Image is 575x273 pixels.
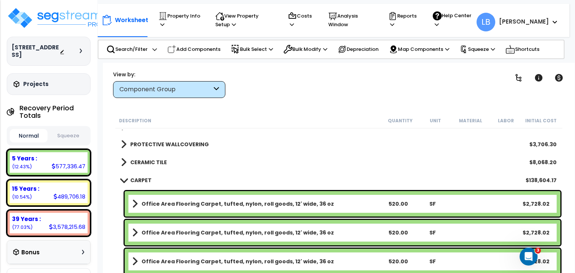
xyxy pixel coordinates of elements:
[12,194,32,200] small: (10.54%)
[459,118,482,124] small: Material
[535,248,541,254] span: 3
[416,258,450,265] div: SF
[115,15,148,25] p: Worksheet
[132,227,381,238] a: Assembly Title
[142,229,334,236] b: Office Area Flooring Carpet, tufted, nylon, roll goods, 12' wide, 36 oz
[499,18,549,25] b: [PERSON_NAME]
[12,224,33,230] small: (77.03%)
[501,40,544,58] div: Shortcuts
[167,45,220,54] p: Add Components
[113,71,225,78] div: View by:
[388,12,419,29] p: Reports
[526,177,557,184] div: $138,604.17
[10,129,48,142] button: Normal
[382,200,416,208] div: 520.00
[433,11,472,29] p: Help Center
[130,123,236,130] b: DECORATIVE WAINSCOTING/PANELING
[519,200,553,208] div: $2,728.02
[389,45,449,54] p: Map Components
[12,163,32,170] small: (12.43%)
[288,12,314,29] p: Costs
[130,141,209,148] b: PROTECTIVE WALLCOVERING
[23,80,49,88] h3: Projects
[530,123,557,130] div: $2,772.98
[529,141,557,148] div: $3,706.30
[334,41,383,58] div: Depreciation
[416,200,450,208] div: SF
[163,41,225,58] div: Add Components
[382,229,416,236] div: 520.00
[388,118,413,124] small: Quantity
[12,215,41,223] b: 39 Years :
[338,45,378,54] p: Depreciation
[519,258,553,265] div: $2,728.02
[132,256,381,267] a: Assembly Title
[529,159,557,166] div: $8,068.20
[460,45,495,53] p: Squeeze
[130,159,167,166] b: CERAMIC TILE
[416,229,450,236] div: SF
[328,12,374,29] p: Analysis Window
[430,118,441,124] small: Unit
[215,12,273,29] p: View Property Setup
[7,7,104,29] img: logo_pro_r.png
[12,185,39,193] b: 15 Years :
[525,118,557,124] small: Initial Cost
[505,44,539,55] p: Shortcuts
[119,118,151,124] small: Description
[498,118,514,124] small: Labor
[231,45,273,54] p: Bulk Select
[21,249,40,256] h3: Bonus
[158,12,201,29] p: Property Info
[12,44,60,59] h3: [STREET_ADDRESS]
[520,248,538,266] iframe: Intercom live chat
[142,258,334,265] b: Office Area Flooring Carpet, tufted, nylon, roll goods, 12' wide, 36 oz
[49,129,87,142] button: Squeeze
[283,45,327,54] p: Bulk Modify
[119,85,212,94] div: Component Group
[49,223,85,231] div: 3,578,215.68
[519,229,553,236] div: $2,728.02
[382,258,416,265] div: 520.00
[52,162,85,170] div: 577,336.47
[142,200,334,208] b: Office Area Flooring Carpet, tufted, nylon, roll goods, 12' wide, 36 oz
[12,154,37,162] b: 5 Years :
[132,199,381,209] a: Assembly Title
[477,13,495,31] span: LB
[130,177,152,184] b: CARPET
[54,193,85,200] div: 489,706.18
[106,45,147,54] p: Search/Filter
[19,104,90,119] h4: Recovery Period Totals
